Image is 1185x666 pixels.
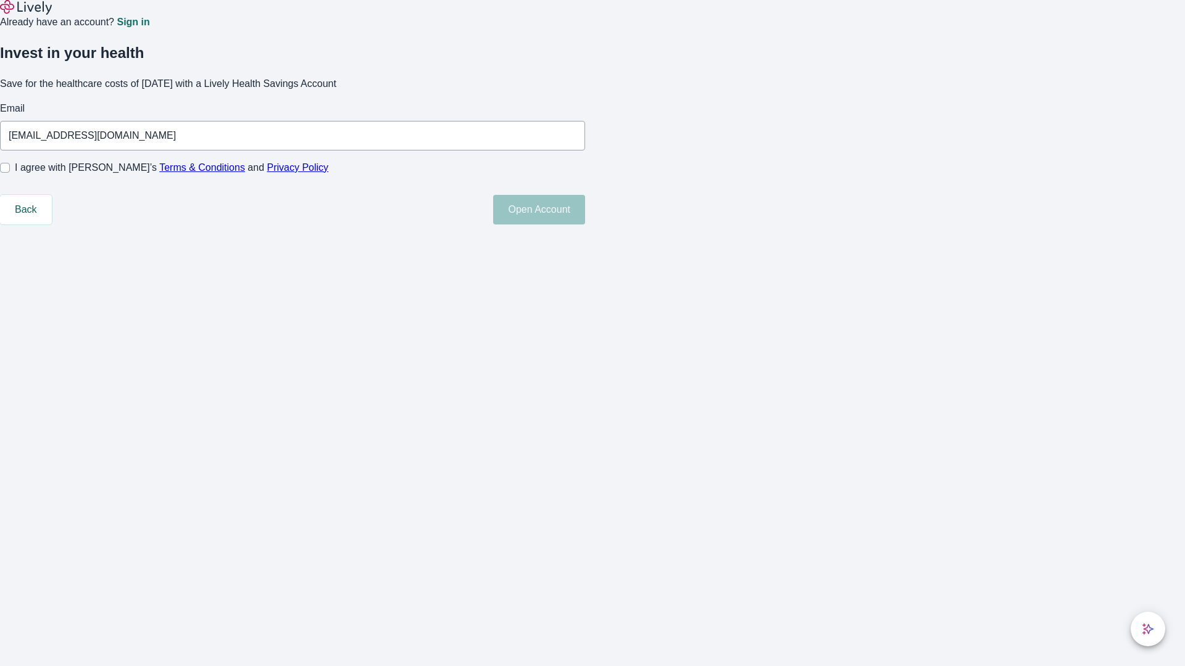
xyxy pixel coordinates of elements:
svg: Lively AI Assistant [1142,623,1154,635]
a: Privacy Policy [267,162,329,173]
button: chat [1131,612,1165,646]
span: I agree with [PERSON_NAME]’s and [15,160,328,175]
a: Sign in [117,17,149,27]
a: Terms & Conditions [159,162,245,173]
